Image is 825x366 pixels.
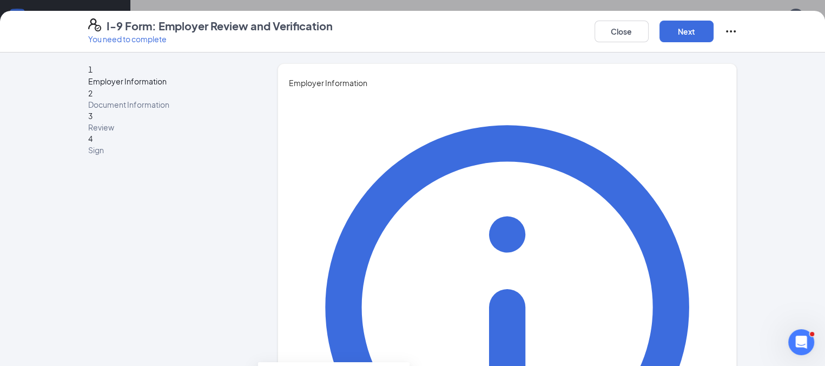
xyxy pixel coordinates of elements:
p: You need to complete [88,34,333,44]
span: Review [88,122,250,133]
span: Employer Information [88,75,250,87]
span: 2 [88,88,93,98]
button: Next [659,21,714,42]
button: Close [595,21,649,42]
span: 4 [88,134,93,143]
span: Document Information [88,99,250,110]
span: 1 [88,64,93,74]
h4: I-9 Form: Employer Review and Verification [107,18,333,34]
span: 3 [88,111,93,121]
svg: FormI9EVerifyIcon [88,18,101,31]
span: Employer Information [289,77,726,89]
span: Sign [88,145,250,155]
svg: Ellipses [724,25,737,38]
iframe: Intercom live chat [788,329,814,355]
